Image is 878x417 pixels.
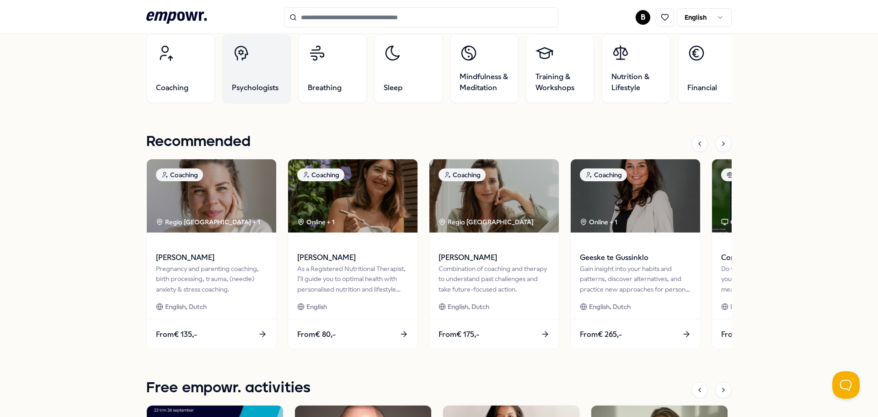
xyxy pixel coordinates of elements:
span: Psychologists [232,82,278,93]
span: Sleep [384,82,402,93]
a: package imageCoachingOnline + 1Geeske te GussinkloGain insight into your habits and patterns, dis... [570,159,701,349]
a: Training & Workshops [526,34,594,103]
span: From € 265,- [580,329,622,341]
div: Do you want to know the real status of your health? The Health Check measures 18 biomarkers for a... [721,264,832,294]
div: Coaching [297,168,344,181]
a: Psychologists [222,34,291,103]
span: Dutch [730,302,748,312]
div: Online [721,217,750,227]
div: Coaching [580,168,627,181]
a: package imageNutrition & LifestyleOnlineComplete Health CheckDo you want to know the real status ... [712,159,842,349]
span: English, Dutch [589,302,631,312]
span: From € 80,- [297,329,336,341]
span: Complete Health Check [721,252,832,264]
span: Financial [687,82,717,93]
span: From € 170,- [721,329,762,341]
a: Coaching [146,34,215,103]
a: Mindfulness & Meditation [450,34,519,103]
div: Nutrition & Lifestyle [721,168,801,181]
div: Gain insight into your habits and patterns, discover alternatives, and practice new approaches fo... [580,264,691,294]
div: Regio [GEOGRAPHIC_DATA] [439,217,535,227]
a: Sleep [374,34,443,103]
div: Combination of coaching and therapy to understand past challenges and take future-focused action. [439,264,550,294]
div: Coaching [439,168,486,181]
div: Coaching [156,168,203,181]
span: Mindfulness & Meditation [460,71,509,93]
span: Training & Workshops [535,71,585,93]
iframe: Help Scout Beacon - Open [832,371,860,399]
img: package image [147,159,276,233]
img: package image [288,159,418,233]
span: Geeske te Gussinklo [580,252,691,264]
div: Regio [GEOGRAPHIC_DATA] + 1 [156,217,260,227]
a: package imageCoachingOnline + 1[PERSON_NAME]As a Registered Nutritional Therapist, I'll guide you... [288,159,418,349]
span: English [306,302,327,312]
span: Coaching [156,82,188,93]
h1: Recommended [146,130,251,153]
input: Search for products, categories or subcategories [284,7,558,27]
span: [PERSON_NAME] [156,252,267,264]
a: Breathing [298,34,367,103]
span: Nutrition & Lifestyle [611,71,661,93]
a: Financial [678,34,746,103]
a: package imageCoachingRegio [GEOGRAPHIC_DATA] + 1[PERSON_NAME]Pregnancy and parenting coaching, bi... [146,159,277,349]
img: package image [429,159,559,233]
img: package image [712,159,841,233]
div: Online + 1 [580,217,617,227]
h1: Free empowr. activities [146,377,311,400]
span: [PERSON_NAME] [297,252,408,264]
span: English, Dutch [165,302,207,312]
div: Online + 1 [297,217,335,227]
span: English, Dutch [448,302,489,312]
div: Pregnancy and parenting coaching, birth processing, trauma, (needle) anxiety & stress coaching. [156,264,267,294]
a: package imageCoachingRegio [GEOGRAPHIC_DATA] [PERSON_NAME]Combination of coaching and therapy to ... [429,159,559,349]
span: [PERSON_NAME] [439,252,550,264]
div: As a Registered Nutritional Therapist, I'll guide you to optimal health with personalised nutriti... [297,264,408,294]
a: Nutrition & Lifestyle [602,34,670,103]
button: B [636,10,650,25]
span: Breathing [308,82,342,93]
span: From € 175,- [439,329,479,341]
img: package image [571,159,700,233]
span: From € 135,- [156,329,197,341]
